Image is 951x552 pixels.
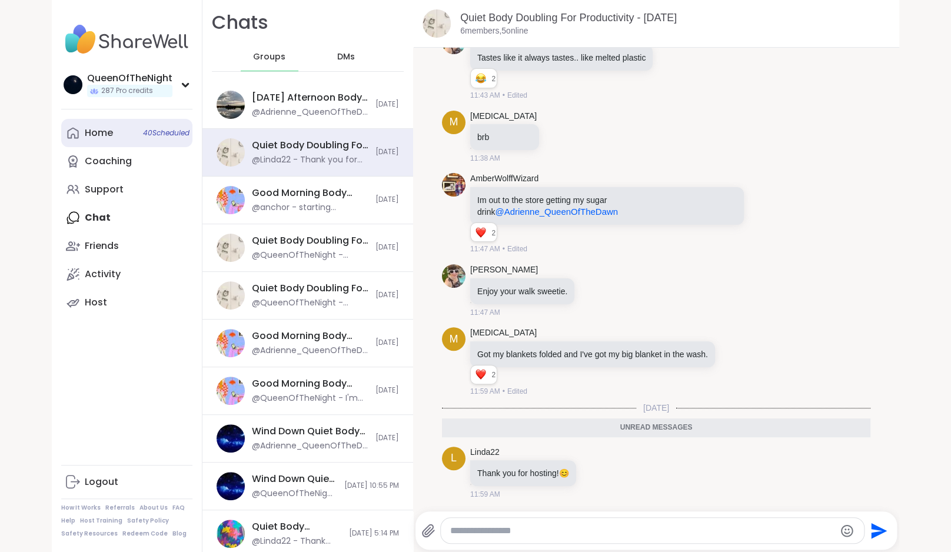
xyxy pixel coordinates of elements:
span: [DATE] [636,402,676,414]
button: Reactions: love [474,370,487,380]
span: [DATE] [375,385,399,395]
span: Edited [507,90,527,101]
span: Edited [507,244,527,254]
div: Reaction list [471,69,491,88]
span: [DATE] [375,433,399,443]
div: Wind Down Quiet Body Doubling - [DATE] [252,425,368,438]
span: • [503,386,505,397]
div: Logout [85,475,118,488]
button: Emoji picker [840,524,854,538]
a: FAQ [172,504,185,512]
div: Reaction list [471,365,491,384]
img: Quiet Body Doubling For Productivity - Friday, Sep 12 [217,281,245,310]
div: @QueenOfTheNight - I'm going to rest my eyes for 3 minutes before next meeting :) [252,393,368,404]
div: @Linda22 - Thank you for hosting [252,536,342,547]
div: @QueenOfTheNight - Pleasant dreams friends! Thanks for winding down with me! [252,488,337,500]
div: Good Morning Body Doubling For Productivity, [DATE] [252,377,368,390]
img: Good Morning Body Doubling For Productivity, Sep 12 [217,186,245,214]
a: Linda22 [470,447,500,458]
a: Friends [61,232,192,260]
div: Good Morning Body Doubling For Productivity, [DATE] [252,187,368,199]
a: Logout [61,468,192,496]
span: [DATE] [375,147,399,157]
span: [DATE] 10:55 PM [344,481,399,491]
img: ShareWell Nav Logo [61,19,192,60]
span: [DATE] [375,242,399,252]
div: Unread messages [442,418,870,437]
a: AmberWolffWizard [470,173,538,185]
span: 40 Scheduled [143,128,189,138]
a: Redeem Code [122,530,168,538]
span: 2 [491,74,497,84]
img: Quiet Body Doubling -Thursday Evening, Sep 11 [217,520,245,548]
a: Coaching [61,147,192,175]
div: Support [85,183,124,196]
p: Got my blankets folded and I've got my big blanket in the wash. [477,348,708,360]
a: How It Works [61,504,101,512]
p: Tastes like it always tastes.. like melted plastic [477,52,646,64]
a: Home40Scheduled [61,119,192,147]
span: [DATE] 5:14 PM [349,528,399,538]
div: @QueenOfTheNight - ***Body Doubling Session Guidelines*** - **Respect the focus space**- Be kind ... [252,297,368,309]
p: Enjoy your walk sweetie. [477,285,567,297]
div: Host [85,296,107,309]
p: Thank you for hosting! [477,467,569,479]
a: Safety Policy [127,517,169,525]
img: QueenOfTheNight [64,75,82,94]
h1: Chats [212,9,268,36]
span: DMs [337,51,355,63]
a: Activity [61,260,192,288]
div: Reaction list [471,223,491,242]
span: L [451,450,457,466]
span: 11:47 AM [470,244,500,254]
button: Reactions: love [474,228,487,237]
div: @Adrienne_QueenOfTheDawn - Sorry I missed the end of the session - thanks for coming everyone! [252,345,368,357]
p: Im out to the store getting my sugar drink [477,194,737,218]
div: @Adrienne_QueenOfTheDawn - Going to jump out for lunch, be back in a bit! Nice to see you Recovery! [252,107,368,118]
a: Blog [172,530,187,538]
span: 11:47 AM [470,307,500,318]
img: Quiet Body Doubling For Productivity - Friday, Sep 12 [217,234,245,262]
img: Quiet Body Doubling For Productivity - Friday, Sep 12 [217,138,245,167]
a: Safety Resources [61,530,118,538]
span: @Adrienne_QueenOfTheDawn [495,207,618,217]
a: [MEDICAL_DATA] [470,327,537,339]
span: 11:43 AM [470,90,500,101]
div: Quiet Body Doubling For Productivity - [DATE] [252,139,368,152]
a: Host [61,288,192,317]
div: Home [85,127,113,139]
span: Edited [507,386,527,397]
img: Friday Afternoon Body Doublers and Chillers!, Sep 12 [217,91,245,119]
textarea: Type your message [450,525,834,537]
a: Quiet Body Doubling For Productivity - [DATE] [460,12,677,24]
div: Coaching [85,155,132,168]
div: @Linda22 - Thank you for hosting! 😊 [252,154,368,166]
span: [DATE] [375,338,399,348]
span: [DATE] [375,290,399,300]
div: QueenOfTheNight [87,72,172,85]
img: Quiet Body Doubling For Productivity - Friday, Sep 12 [423,9,451,38]
span: 11:59 AM [470,386,500,397]
span: M [450,114,458,130]
span: 2 [491,228,497,238]
img: https://sharewell-space-live.sfo3.digitaloceanspaces.com/user-generated/9a5601ee-7e1f-42be-b53e-4... [442,173,465,197]
button: Reactions: haha [474,74,487,83]
div: @Adrienne_QueenOfTheDawn - Thanks for hosting [PERSON_NAME]. ❤️❤️ I love your haircut! [252,440,368,452]
img: Good Morning Body Doubling For Productivity, Sep 12 [217,329,245,357]
span: 2 [491,370,497,380]
a: Help [61,517,75,525]
a: Support [61,175,192,204]
img: Good Morning Body Doubling For Productivity, Sep 12 [217,377,245,405]
div: @QueenOfTheNight - ***Body Doubling Session Guidelines*** - **Respect the focus space**- Be kind ... [252,250,368,261]
a: [MEDICAL_DATA] [470,111,537,122]
div: @anchor - starting organizing and cleaning project. leaving for errand soon. thanks all. [252,202,368,214]
img: https://sharewell-space-live.sfo3.digitaloceanspaces.com/user-generated/3bf5b473-6236-4210-9da2-3... [442,264,465,288]
a: About Us [139,504,168,512]
a: Host Training [80,517,122,525]
div: Quiet Body Doubling -[DATE] Evening, [DATE] [252,520,342,533]
div: [DATE] Afternoon Body Doublers and Chillers!, [DATE] [252,91,368,104]
img: Wind Down Quiet Body Doubling - Thursday, Sep 11 [217,424,245,453]
span: 😊 [559,468,569,478]
a: Referrals [105,504,135,512]
div: Friends [85,240,119,252]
